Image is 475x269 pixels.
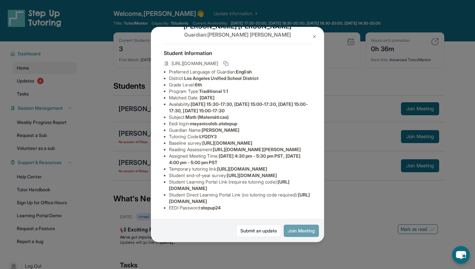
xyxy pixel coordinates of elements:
[169,179,311,192] li: Student Learning Portal Link (requires tutoring code) :
[169,127,311,133] li: Guardian Name :
[169,75,311,82] li: District:
[169,114,311,120] li: Subject :
[172,60,218,67] span: [URL][DOMAIN_NAME]
[169,101,311,114] li: Availability:
[222,60,230,67] button: Copy link
[169,120,311,127] li: Eedi login :
[169,153,301,165] span: [DATE] 4:30 pm - 5:30 pm PST, [DATE] 4:00 pm - 5:00 pm PST
[190,121,237,126] span: mayanicoleb.atstepup
[227,173,277,178] span: [URL][DOMAIN_NAME]
[169,146,311,153] li: Reading Assessment :
[199,88,228,94] span: Traditional 1:1
[169,133,311,140] li: Tutoring Code :
[169,88,311,95] li: Program Type:
[217,166,267,172] span: [URL][DOMAIN_NAME]
[169,101,308,113] span: [DATE] 15:30-17:30, [DATE] 15:00-17:30, [DATE] 15:00-17:30, [DATE] 15:00-17:30
[202,140,252,146] span: [URL][DOMAIN_NAME]
[164,49,311,57] h4: Student Information
[452,246,470,264] button: chat-button
[169,205,311,211] li: EEDI Password :
[184,75,259,81] span: Los Angeles Unified School District
[236,225,281,237] a: Submit an update
[312,34,317,39] img: Close Icon
[199,134,217,139] span: LYQDY3
[284,225,319,237] button: Join Meeting
[236,69,252,74] span: English
[164,31,311,39] p: Guardian: [PERSON_NAME] [PERSON_NAME]
[202,127,239,133] span: [PERSON_NAME]
[185,114,229,120] span: Math (Matemáticas)
[195,82,202,87] span: 6th
[213,147,301,152] span: [URL][DOMAIN_NAME][PERSON_NAME]
[169,166,311,172] li: Temporary tutoring link :
[169,153,311,166] li: Assigned Meeting Time :
[169,95,311,101] li: Matched Date:
[169,140,311,146] li: Baseline survey :
[169,69,311,75] li: Preferred Language of Guardian:
[169,192,311,205] li: Student Direct Learning Portal Link (no tutoring code required) :
[169,82,311,88] li: Grade Level:
[201,205,221,210] span: stepup24
[169,172,311,179] li: Student end-of-year survey :
[200,95,215,100] span: [DATE]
